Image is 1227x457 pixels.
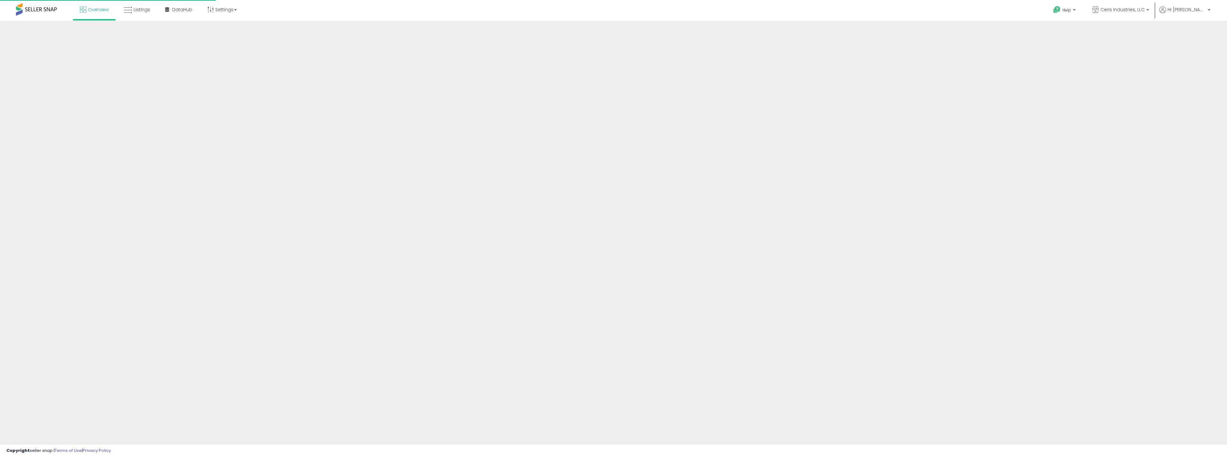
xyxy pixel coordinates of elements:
[1168,6,1206,13] span: Hi [PERSON_NAME]
[1048,1,1082,21] a: Help
[1053,6,1061,14] i: Get Help
[1159,6,1210,21] a: Hi [PERSON_NAME]
[172,6,192,13] span: DataHub
[88,6,109,13] span: Overview
[1100,6,1145,13] span: Ceris Industries, LLC
[134,6,150,13] span: Listings
[1062,7,1071,13] span: Help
